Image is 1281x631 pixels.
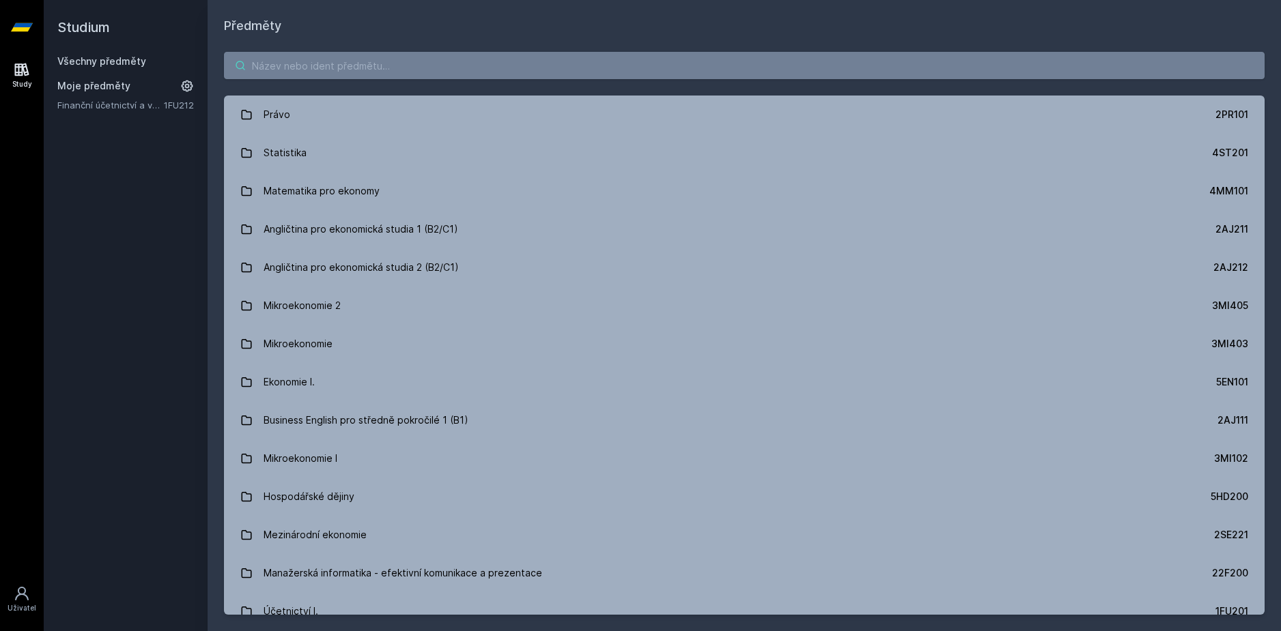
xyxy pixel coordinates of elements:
a: Ekonomie I. 5EN101 [224,363,1265,401]
a: Manažerská informatika - efektivní komunikace a prezentace 22F200 [224,554,1265,592]
a: Angličtina pro ekonomická studia 1 (B2/C1) 2AJ211 [224,210,1265,248]
div: 2AJ111 [1217,413,1248,427]
a: Mikroekonomie I 3MI102 [224,439,1265,478]
div: Mikroekonomie [264,330,333,357]
div: 3MI403 [1211,337,1248,351]
a: Uživatel [3,578,41,620]
div: Mikroekonomie 2 [264,292,341,319]
div: 5EN101 [1216,375,1248,389]
div: Uživatel [8,603,36,613]
a: Study [3,55,41,96]
div: 4MM101 [1209,184,1248,198]
div: 1FU201 [1215,604,1248,618]
div: 22F200 [1212,566,1248,580]
span: Moje předměty [57,79,130,93]
div: Angličtina pro ekonomická studia 2 (B2/C1) [264,254,459,281]
a: 1FU212 [164,100,194,111]
div: 2AJ212 [1213,261,1248,274]
div: 3MI102 [1214,452,1248,465]
div: Manažerská informatika - efektivní komunikace a prezentace [264,559,542,587]
a: Matematika pro ekonomy 4MM101 [224,172,1265,210]
a: Hospodářské dějiny 5HD200 [224,478,1265,516]
a: Mikroekonomie 2 3MI405 [224,287,1265,325]
div: Angličtina pro ekonomická studia 1 (B2/C1) [264,216,458,243]
a: Angličtina pro ekonomická studia 2 (B2/C1) 2AJ212 [224,248,1265,287]
a: Mikroekonomie 3MI403 [224,325,1265,363]
div: 2PR101 [1215,108,1248,121]
a: Statistika 4ST201 [224,134,1265,172]
div: Matematika pro ekonomy [264,177,380,205]
div: 2AJ211 [1215,222,1248,236]
div: Mezinárodní ekonomie [264,521,367,548]
div: Mikroekonomie I [264,445,337,472]
div: Ekonomie I. [264,368,315,396]
div: 2SE221 [1214,528,1248,542]
input: Název nebo ident předmětu… [224,52,1265,79]
div: Statistika [264,139,307,166]
div: Právo [264,101,290,128]
div: 4ST201 [1212,146,1248,160]
a: Mezinárodní ekonomie 2SE221 [224,516,1265,554]
h1: Předměty [224,16,1265,35]
a: Finanční účetnictví a výkaznictví podle Mezinárodních standardů účetního výkaznictví (IFRS) [57,98,164,112]
a: Účetnictví I. 1FU201 [224,592,1265,630]
a: Všechny předměty [57,55,146,67]
a: Právo 2PR101 [224,96,1265,134]
a: Business English pro středně pokročilé 1 (B1) 2AJ111 [224,401,1265,439]
div: Hospodářské dějiny [264,483,354,510]
div: Study [12,79,32,89]
div: 5HD200 [1211,490,1248,503]
div: 3MI405 [1212,299,1248,312]
div: Účetnictví I. [264,598,318,625]
div: Business English pro středně pokročilé 1 (B1) [264,407,468,434]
